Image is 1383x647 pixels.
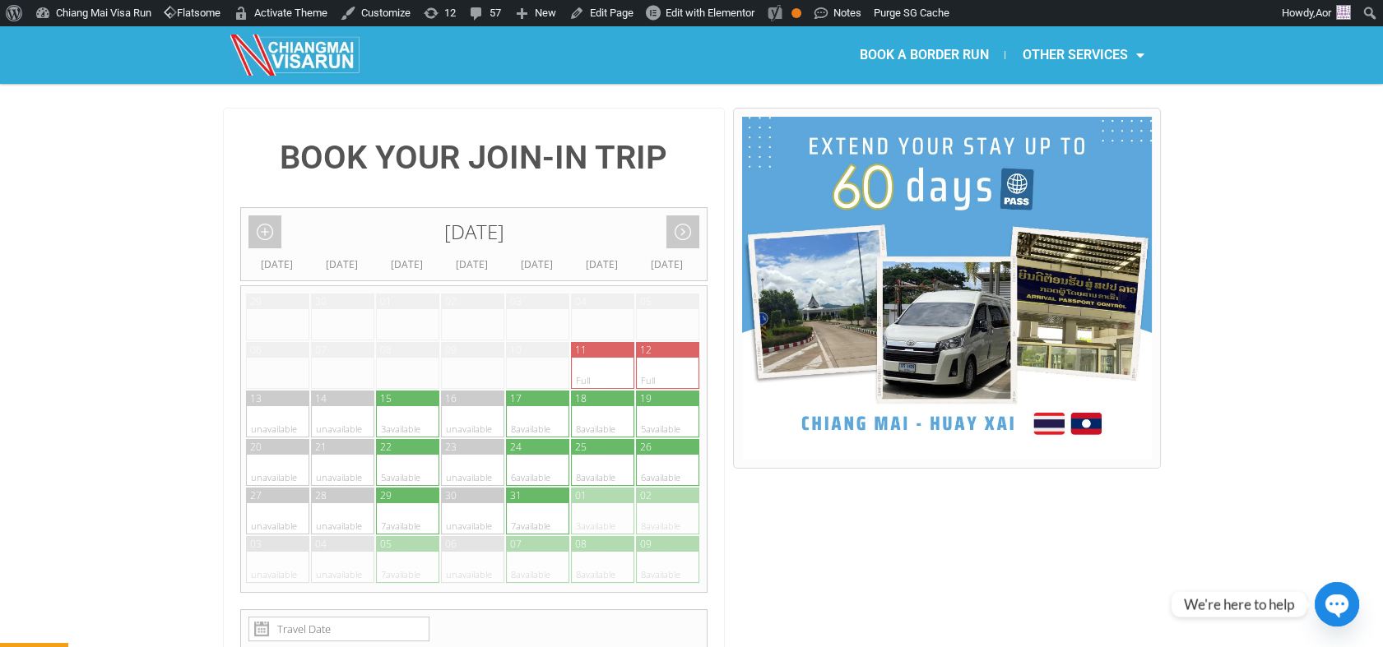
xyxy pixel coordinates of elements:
h4: BOOK YOUR JOIN-IN TRIP [240,141,708,174]
div: 11 [575,343,587,357]
div: 26 [640,440,652,454]
nav: Menu [691,36,1160,74]
div: [DATE] [504,256,569,273]
div: 30 [315,294,327,308]
div: [DATE] [241,208,708,256]
span: Aor [1316,7,1331,19]
a: OTHER SERVICES [1005,36,1160,74]
div: 14 [315,391,327,405]
div: 02 [445,294,457,308]
div: 09 [640,537,652,551]
div: 29 [380,488,392,502]
div: 02 [640,488,652,502]
div: 23 [445,440,457,454]
div: [DATE] [439,256,504,273]
div: 05 [640,294,652,308]
div: [DATE] [374,256,439,273]
div: [DATE] [569,256,634,273]
div: [DATE] [244,256,309,273]
div: 01 [575,488,587,502]
div: 29 [250,294,262,308]
div: 24 [510,440,522,454]
div: 30 [445,488,457,502]
div: 21 [315,440,327,454]
div: 10 [510,343,522,357]
div: 27 [250,488,262,502]
div: 08 [380,343,392,357]
span: Edit with Elementor [666,7,754,19]
div: 04 [575,294,587,308]
div: 20 [250,440,262,454]
div: 06 [445,537,457,551]
div: 09 [445,343,457,357]
div: 22 [380,440,392,454]
div: 07 [315,343,327,357]
div: 19 [640,391,652,405]
div: 13 [250,391,262,405]
div: 05 [380,537,392,551]
div: [DATE] [309,256,374,273]
div: 18 [575,391,587,405]
div: 16 [445,391,457,405]
a: BOOK A BORDER RUN [842,36,1005,74]
div: 17 [510,391,522,405]
div: 03 [250,537,262,551]
div: 15 [380,391,392,405]
div: 06 [250,343,262,357]
div: 31 [510,488,522,502]
div: 28 [315,488,327,502]
div: 01 [380,294,392,308]
div: 03 [510,294,522,308]
div: 25 [575,440,587,454]
div: 07 [510,537,522,551]
div: 08 [575,537,587,551]
div: OK [791,8,801,18]
div: 04 [315,537,327,551]
div: 12 [640,343,652,357]
div: [DATE] [634,256,699,273]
